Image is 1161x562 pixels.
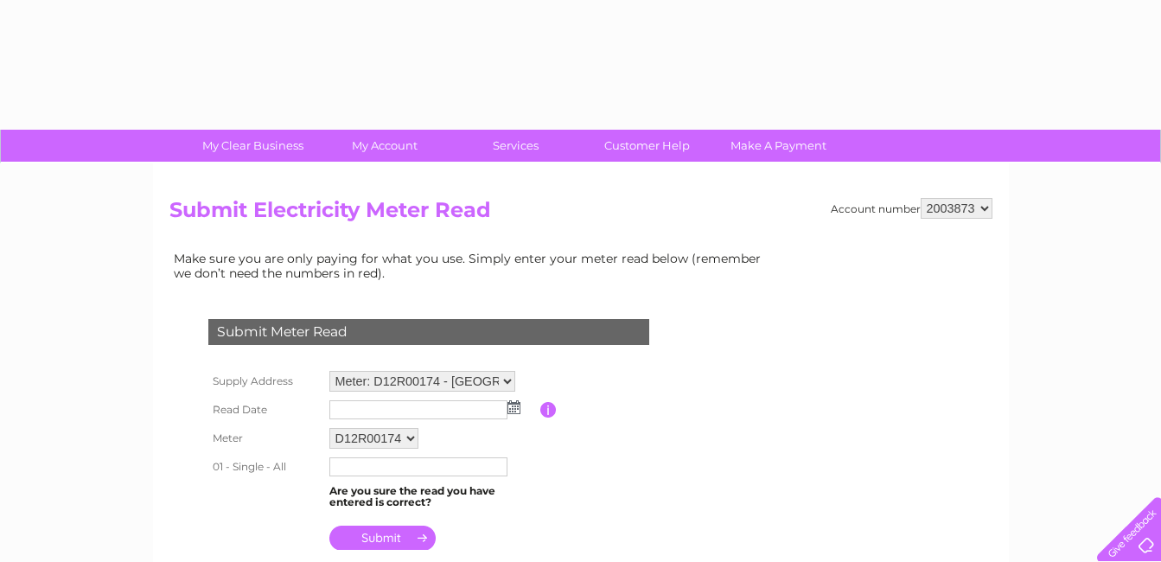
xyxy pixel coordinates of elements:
div: Account number [831,198,992,219]
a: Customer Help [576,130,718,162]
a: Make A Payment [707,130,850,162]
th: 01 - Single - All [204,453,325,481]
a: Services [444,130,587,162]
img: ... [507,400,520,414]
a: My Clear Business [182,130,324,162]
td: Make sure you are only paying for what you use. Simply enter your meter read below (remember we d... [169,247,775,284]
td: Are you sure the read you have entered is correct? [325,481,540,514]
h2: Submit Electricity Meter Read [169,198,992,231]
th: Read Date [204,396,325,424]
div: Submit Meter Read [208,319,649,345]
input: Information [540,402,557,418]
th: Supply Address [204,367,325,396]
input: Submit [329,526,436,550]
a: My Account [313,130,456,162]
th: Meter [204,424,325,453]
